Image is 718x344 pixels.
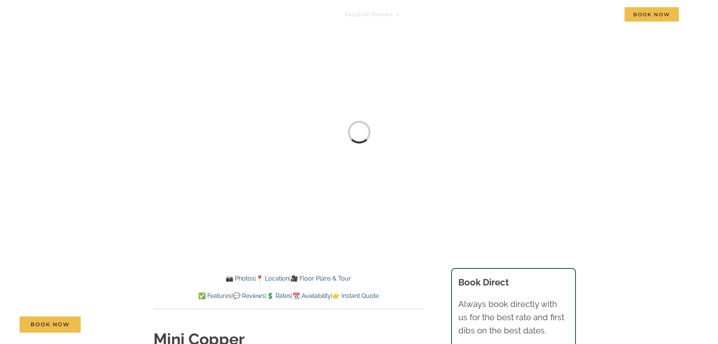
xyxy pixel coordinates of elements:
b: Book Direct [458,277,509,288]
div: Loading... [344,117,374,147]
span: Contact [584,12,608,17]
img: Branson Family Retreats Logo [39,9,167,26]
span: Deals & More [478,12,517,17]
span: About [542,12,560,17]
p: | | | | [153,291,423,301]
a: Vacation homes [344,7,400,22]
span: Vacation homes [344,12,392,17]
a: Book Now [20,316,81,333]
a: Deals & More [478,7,525,22]
a: 📸 Photos [226,275,254,282]
a: 💬 Reviews [233,292,265,299]
a: About [542,7,567,22]
a: 💲 Rates [266,292,291,299]
a: 📆 Availability [292,292,331,299]
p: Always book directly with us for the best rate and first dibs on the best dates. [458,298,568,338]
span: Book Now [625,7,679,22]
p: | | [153,274,423,284]
a: Contact [584,7,608,22]
a: 📍 Location [256,275,289,282]
a: 👉 Instant Quote [332,292,379,299]
nav: Main Menu [344,7,679,22]
a: ✅ Features [198,292,231,299]
span: Things to do [416,12,454,17]
a: Things to do [416,7,461,22]
a: 🎥 Floor Plans & Tour [291,275,351,282]
span: Book Now [31,321,70,328]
